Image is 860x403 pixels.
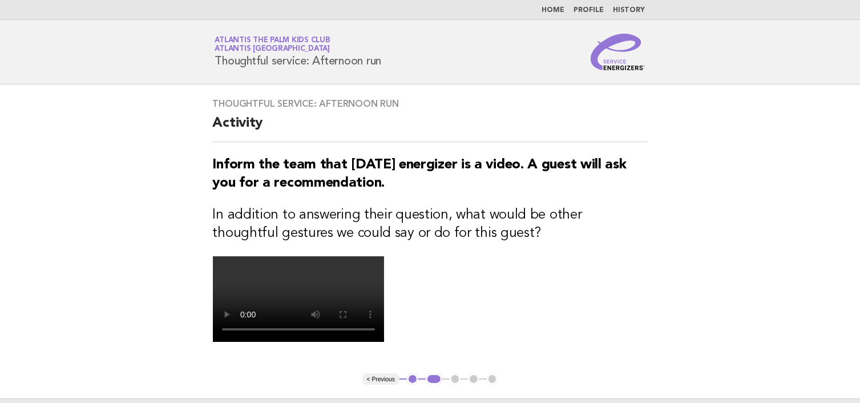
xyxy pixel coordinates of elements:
[215,37,382,67] h1: Thoughtful service: Afternoon run
[213,98,648,110] h3: Thoughtful service: Afternoon run
[215,46,330,53] span: Atlantis [GEOGRAPHIC_DATA]
[213,206,648,243] h3: In addition to answering their question, what would be other thoughtful gestures we could say or ...
[362,373,399,385] button: < Previous
[213,114,648,142] h2: Activity
[574,7,604,14] a: Profile
[426,373,442,385] button: 2
[542,7,565,14] a: Home
[213,158,627,190] strong: Inform the team that [DATE] energizer is a video. A guest will ask you for a recommendation.
[613,7,645,14] a: History
[215,37,330,53] a: Atlantis The Palm Kids ClubAtlantis [GEOGRAPHIC_DATA]
[407,373,418,385] button: 1
[591,34,645,70] img: Service Energizers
